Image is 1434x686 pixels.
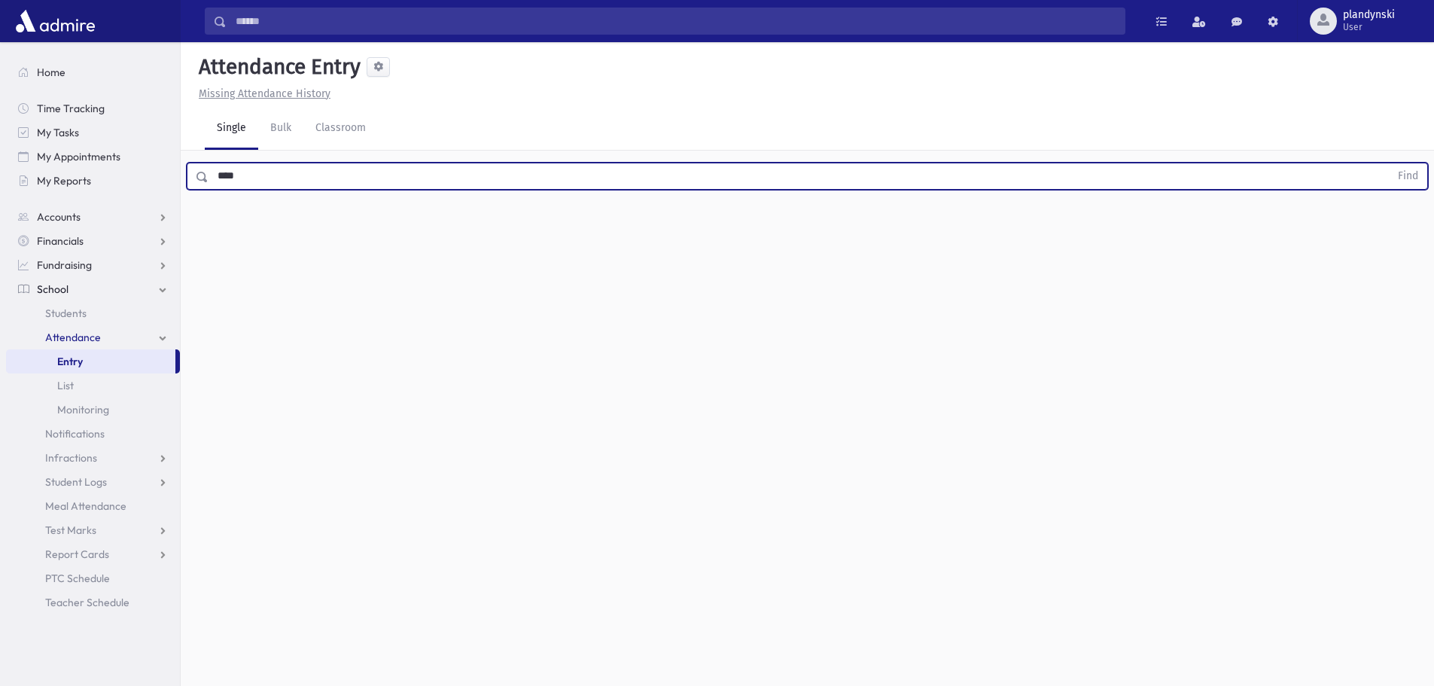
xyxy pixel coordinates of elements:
[6,60,180,84] a: Home
[6,325,180,349] a: Attendance
[57,379,74,392] span: List
[45,547,109,561] span: Report Cards
[199,87,330,100] u: Missing Attendance History
[227,8,1125,35] input: Search
[1343,9,1395,21] span: plandynski
[6,590,180,614] a: Teacher Schedule
[37,66,65,79] span: Home
[6,96,180,120] a: Time Tracking
[45,427,105,441] span: Notifications
[37,282,69,296] span: School
[57,355,83,368] span: Entry
[6,205,180,229] a: Accounts
[45,499,126,513] span: Meal Attendance
[45,572,110,585] span: PTC Schedule
[37,126,79,139] span: My Tasks
[6,422,180,446] a: Notifications
[45,451,97,465] span: Infractions
[1343,21,1395,33] span: User
[6,229,180,253] a: Financials
[205,108,258,150] a: Single
[45,596,129,609] span: Teacher Schedule
[6,120,180,145] a: My Tasks
[37,102,105,115] span: Time Tracking
[37,174,91,188] span: My Reports
[37,150,120,163] span: My Appointments
[193,54,361,80] h5: Attendance Entry
[6,253,180,277] a: Fundraising
[37,258,92,272] span: Fundraising
[6,301,180,325] a: Students
[6,398,180,422] a: Monitoring
[1389,163,1427,189] button: Find
[6,494,180,518] a: Meal Attendance
[6,446,180,470] a: Infractions
[193,87,330,100] a: Missing Attendance History
[6,277,180,301] a: School
[6,470,180,494] a: Student Logs
[6,349,175,373] a: Entry
[45,306,87,320] span: Students
[303,108,378,150] a: Classroom
[258,108,303,150] a: Bulk
[57,403,109,416] span: Monitoring
[45,523,96,537] span: Test Marks
[37,234,84,248] span: Financials
[45,331,101,344] span: Attendance
[6,145,180,169] a: My Appointments
[6,373,180,398] a: List
[37,210,81,224] span: Accounts
[6,518,180,542] a: Test Marks
[12,6,99,36] img: AdmirePro
[6,542,180,566] a: Report Cards
[6,566,180,590] a: PTC Schedule
[6,169,180,193] a: My Reports
[45,475,107,489] span: Student Logs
